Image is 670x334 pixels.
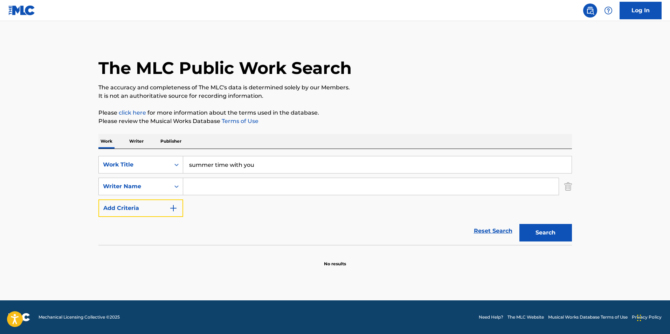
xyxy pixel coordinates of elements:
a: The MLC Website [507,314,544,320]
img: Delete Criterion [564,178,572,195]
p: It is not an authoritative source for recording information. [98,92,572,100]
img: MLC Logo [8,5,35,15]
p: Writer [127,134,146,149]
p: The accuracy and completeness of The MLC's data is determined solely by our Members. [98,83,572,92]
p: No results [324,252,346,267]
img: 9d2ae6d4665cec9f34b9.svg [169,204,178,212]
a: Musical Works Database Terms of Use [548,314,628,320]
a: Need Help? [479,314,503,320]
h1: The MLC Public Work Search [98,57,352,79]
p: Please review the Musical Works Database [98,117,572,125]
a: click here [119,109,146,116]
div: Work Title [103,161,166,169]
div: Writer Name [103,182,166,191]
p: Please for more information about the terms used in the database. [98,109,572,117]
button: Search [519,224,572,241]
div: Drag [637,307,641,328]
iframe: Chat Widget [635,300,670,334]
a: Terms of Use [220,118,258,124]
img: search [586,6,594,15]
a: Public Search [583,4,597,18]
p: Publisher [158,134,184,149]
p: Work [98,134,115,149]
img: help [604,6,613,15]
button: Add Criteria [98,199,183,217]
div: Help [601,4,615,18]
a: Reset Search [470,223,516,239]
span: Mechanical Licensing Collective © 2025 [39,314,120,320]
a: Log In [620,2,662,19]
img: logo [8,313,30,321]
form: Search Form [98,156,572,245]
a: Privacy Policy [632,314,662,320]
